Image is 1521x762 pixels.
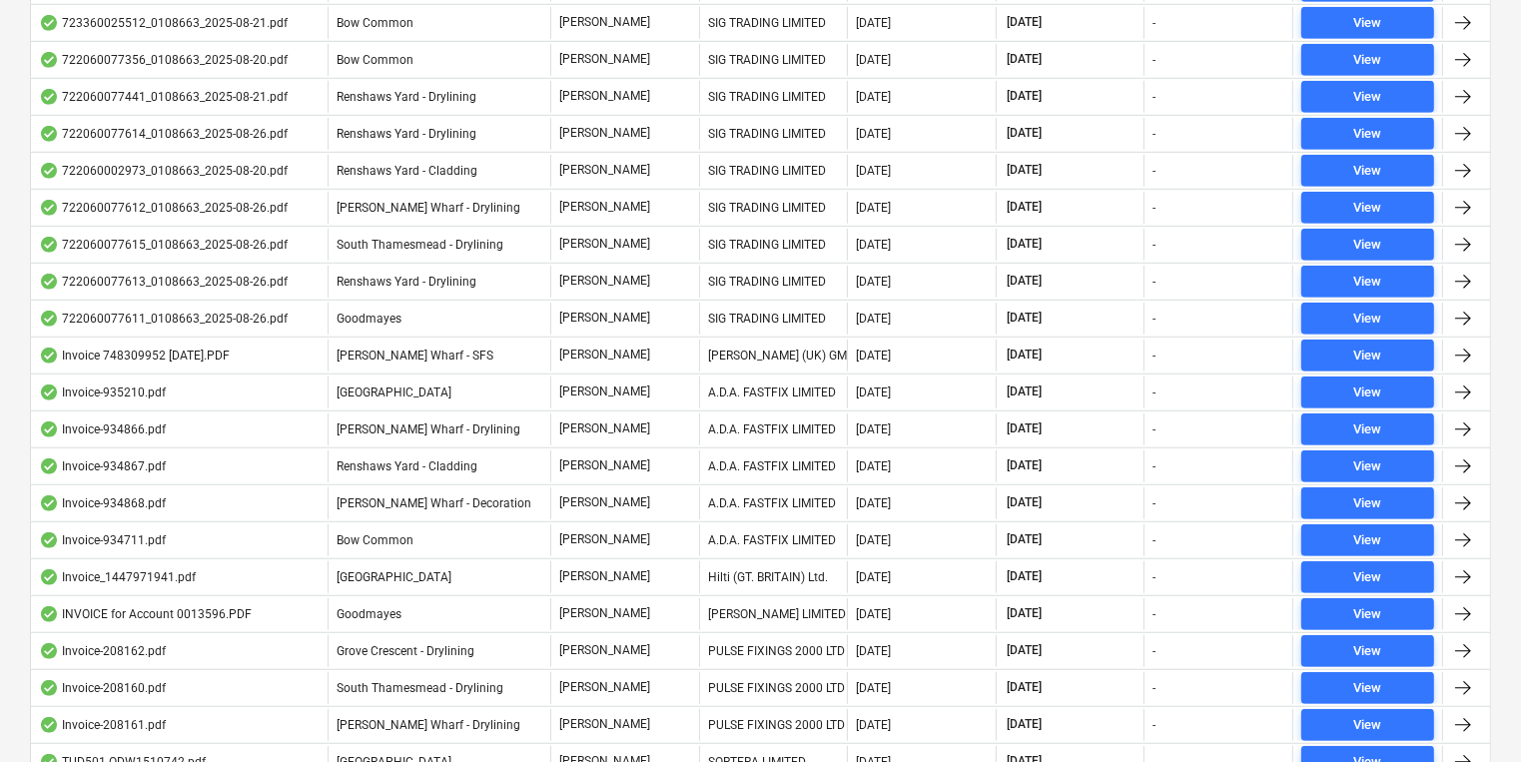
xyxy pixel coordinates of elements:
[1354,418,1382,441] div: View
[1005,273,1044,290] span: [DATE]
[699,155,848,187] div: SIG TRADING LIMITED
[559,568,650,585] p: [PERSON_NAME]
[856,533,891,547] div: [DATE]
[856,90,891,104] div: [DATE]
[559,88,650,105] p: [PERSON_NAME]
[1152,644,1155,658] div: -
[39,274,288,290] div: 722060077613_0108663_2025-08-26.pdf
[39,717,59,733] div: OCR finished
[337,422,520,436] span: Montgomery's Wharf - Drylining
[337,533,413,547] span: Bow Common
[39,274,59,290] div: OCR finished
[699,524,848,556] div: A.D.A. FASTFIX LIMITED
[39,421,166,437] div: Invoice-934866.pdf
[39,680,59,696] div: OCR finished
[699,7,848,39] div: SIG TRADING LIMITED
[39,569,59,585] div: OCR finished
[39,311,59,327] div: OCR finished
[337,201,520,215] span: Montgomery's Wharf - Drylining
[699,44,848,76] div: SIG TRADING LIMITED
[1152,349,1155,363] div: -
[1152,90,1155,104] div: -
[39,348,59,364] div: OCR finished
[39,15,288,31] div: 723360025512_0108663_2025-08-21.pdf
[1354,12,1382,35] div: View
[559,347,650,364] p: [PERSON_NAME]
[1301,672,1434,704] button: View
[699,635,848,667] div: PULSE FIXINGS 2000 LTD
[1354,492,1382,515] div: View
[559,162,650,179] p: [PERSON_NAME]
[1005,420,1044,437] span: [DATE]
[559,51,650,68] p: [PERSON_NAME]
[856,53,891,67] div: [DATE]
[1301,229,1434,261] button: View
[337,496,531,510] span: Montgomery's Wharf - Decoration
[39,606,59,622] div: OCR finished
[699,340,848,372] div: [PERSON_NAME] (UK) GMBH
[559,199,650,216] p: [PERSON_NAME]
[39,237,288,253] div: 722060077615_0108663_2025-08-26.pdf
[856,718,891,732] div: [DATE]
[699,266,848,298] div: SIG TRADING LIMITED
[1152,533,1155,547] div: -
[1152,16,1155,30] div: -
[1354,603,1382,626] div: View
[559,642,650,659] p: [PERSON_NAME]
[337,275,476,289] span: Renshaws Yard - Drylining
[1301,118,1434,150] button: View
[39,126,59,142] div: OCR finished
[1354,714,1382,737] div: View
[1301,155,1434,187] button: View
[1152,201,1155,215] div: -
[559,457,650,474] p: [PERSON_NAME]
[1005,51,1044,68] span: [DATE]
[856,681,891,695] div: [DATE]
[1005,642,1044,659] span: [DATE]
[699,598,848,630] div: [PERSON_NAME] LIMITED
[559,716,650,733] p: [PERSON_NAME]
[39,458,59,474] div: OCR finished
[856,16,891,30] div: [DATE]
[1005,88,1044,105] span: [DATE]
[699,303,848,335] div: SIG TRADING LIMITED
[1152,496,1155,510] div: -
[699,229,848,261] div: SIG TRADING LIMITED
[699,377,848,408] div: A.D.A. FASTFIX LIMITED
[39,163,288,179] div: 722060002973_0108663_2025-08-20.pdf
[337,349,493,363] span: Montgomery's Wharf - SFS
[39,717,166,733] div: Invoice-208161.pdf
[39,52,288,68] div: 722060077356_0108663_2025-08-20.pdf
[1354,234,1382,257] div: View
[1354,677,1382,700] div: View
[1152,127,1155,141] div: -
[1005,347,1044,364] span: [DATE]
[1152,422,1155,436] div: -
[559,494,650,511] p: [PERSON_NAME]
[856,385,891,399] div: [DATE]
[1005,310,1044,327] span: [DATE]
[1301,340,1434,372] button: View
[337,16,413,30] span: Bow Common
[1152,275,1155,289] div: -
[1301,450,1434,482] button: View
[337,570,451,584] span: Camden Goods Yard
[1301,377,1434,408] button: View
[1354,640,1382,663] div: View
[1005,236,1044,253] span: [DATE]
[337,164,477,178] span: Renshaws Yard - Cladding
[1354,455,1382,478] div: View
[1005,531,1044,548] span: [DATE]
[1005,605,1044,622] span: [DATE]
[1301,192,1434,224] button: View
[856,607,891,621] div: [DATE]
[699,450,848,482] div: A.D.A. FASTFIX LIMITED
[699,709,848,741] div: PULSE FIXINGS 2000 LTD
[1301,598,1434,630] button: View
[1354,529,1382,552] div: View
[1152,570,1155,584] div: -
[856,422,891,436] div: [DATE]
[337,238,503,252] span: South Thamesmead - Drylining
[1301,7,1434,39] button: View
[1354,160,1382,183] div: View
